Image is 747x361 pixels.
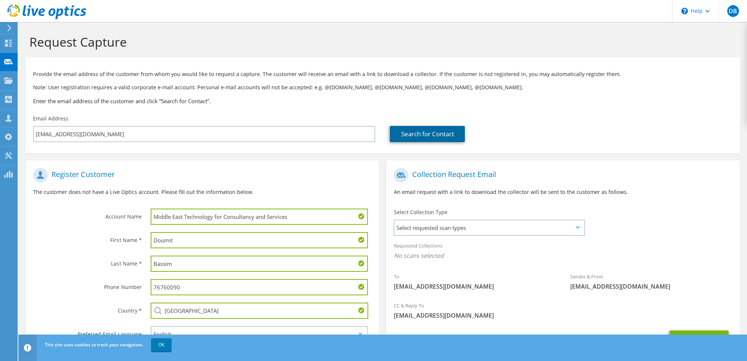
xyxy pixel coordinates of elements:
a: Search for Contact [390,126,465,142]
div: Sender & From [563,269,740,294]
button: Send Request [669,331,729,350]
span: [EMAIL_ADDRESS][DOMAIN_NAME] [394,311,732,320]
span: [EMAIL_ADDRESS][DOMAIN_NAME] [394,282,556,290]
label: First Name * [33,232,141,244]
p: An email request with a link to download the collector will be sent to the customer as follows. [394,188,732,196]
h1: Register Customer [33,168,368,183]
h3: Enter the email address of the customer and click “Search for Contact”. [33,97,732,105]
label: Country * [33,303,141,314]
label: Select Collection Type [394,209,447,216]
span: No scans selected [394,252,732,260]
a: OK [151,338,172,351]
p: Note: User registration requires a valid corporate e-mail account. Personal e-mail accounts will ... [33,83,732,91]
div: To [386,269,563,294]
label: Preferred Email Language [33,326,141,338]
p: Provide the email address of the customer from whom you would like to request a capture. The cust... [33,70,732,78]
label: Account Name [33,209,141,220]
h1: Request Capture [29,34,732,50]
span: This site uses cookies to track your navigation. [45,342,143,348]
h1: Collection Request Email [394,168,728,183]
label: Phone Number [33,279,141,291]
span: DB [727,5,739,17]
div: CC & Reply To [386,298,739,323]
svg: \n [681,8,688,14]
p: The customer does not have a Live Optics account. Please fill out the information below. [33,188,371,196]
span: Select requested scan types [394,220,584,235]
span: [EMAIL_ADDRESS][DOMAIN_NAME] [570,282,732,290]
label: Last Name * [33,256,141,267]
label: Email Address [33,115,68,122]
div: Requested Collections [386,238,739,265]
